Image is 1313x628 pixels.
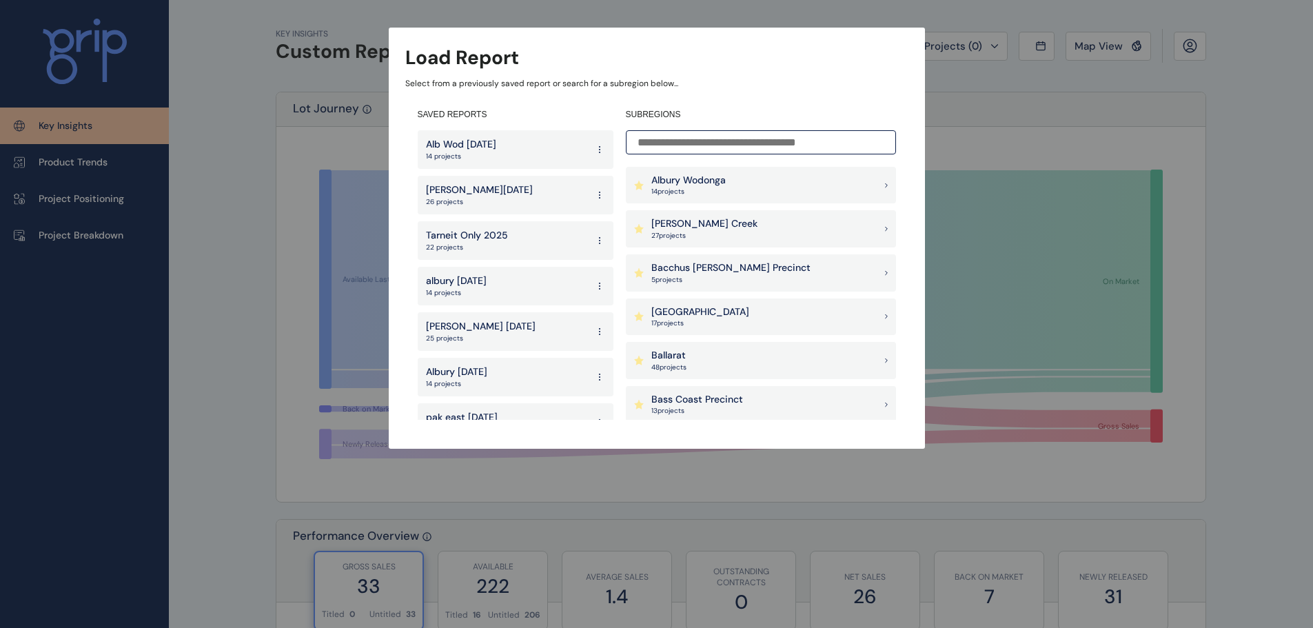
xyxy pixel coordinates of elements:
h3: Load Report [405,44,519,71]
p: albury [DATE] [426,274,487,288]
p: Ballarat [651,349,686,363]
p: 14 projects [426,152,496,161]
p: 27 project s [651,231,757,241]
h4: SUBREGIONS [626,109,896,121]
p: Albury Wodonga [651,174,726,188]
p: 14 projects [426,288,487,298]
p: pak east [DATE] [426,411,498,425]
p: Alb Wod [DATE] [426,138,496,152]
p: 14 projects [426,379,487,389]
p: 17 project s [651,318,749,328]
h4: SAVED REPORTS [418,109,613,121]
p: 5 project s [651,275,811,285]
p: 26 projects [426,197,533,207]
p: [GEOGRAPHIC_DATA] [651,305,749,319]
p: Bass Coast Precinct [651,393,743,407]
p: Tarneit Only 2025 [426,229,508,243]
p: Albury [DATE] [426,365,487,379]
p: Bacchus [PERSON_NAME] Precinct [651,261,811,275]
p: Select from a previously saved report or search for a subregion below... [405,78,908,90]
p: 14 project s [651,187,726,196]
p: [PERSON_NAME][DATE] [426,183,533,197]
p: [PERSON_NAME] [DATE] [426,320,536,334]
p: [PERSON_NAME] Creek [651,217,757,231]
p: 13 project s [651,406,743,416]
p: 48 project s [651,363,686,372]
p: 25 projects [426,334,536,343]
p: 22 projects [426,243,508,252]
